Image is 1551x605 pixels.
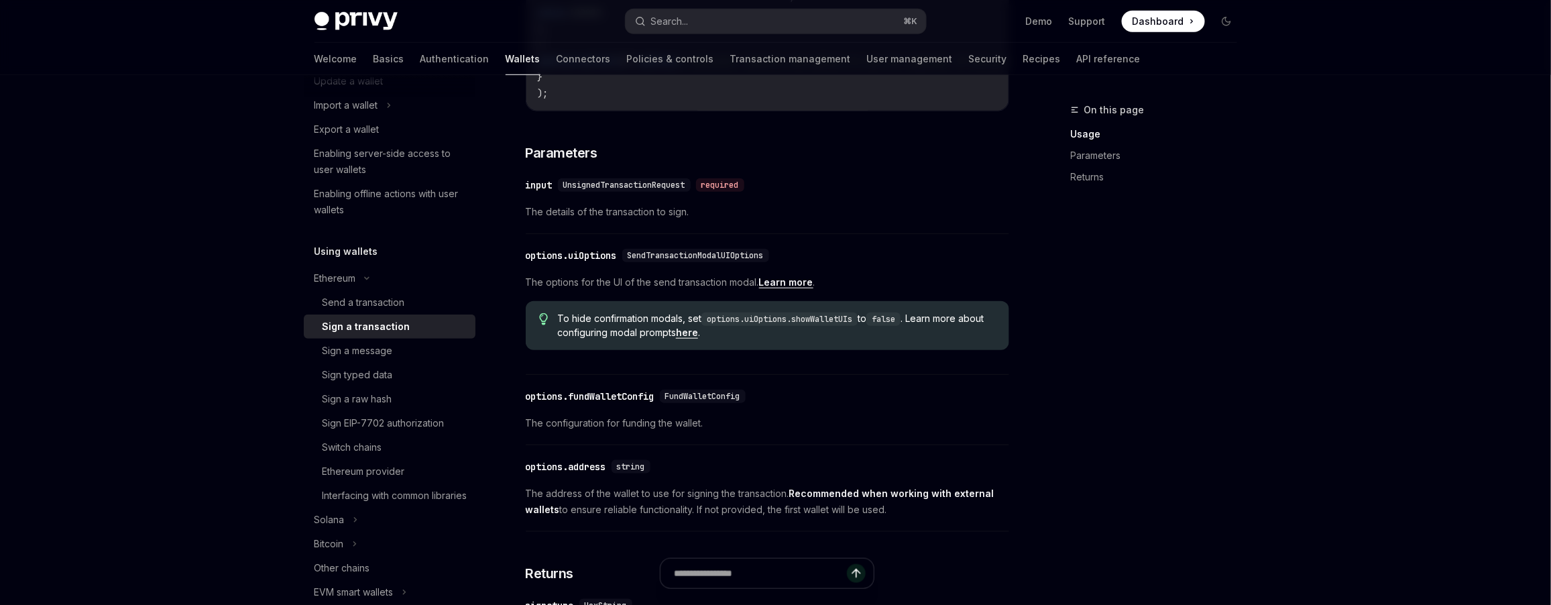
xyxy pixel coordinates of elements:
[314,270,356,286] div: Ethereum
[627,43,714,75] a: Policies & controls
[314,512,345,528] div: Solana
[323,294,405,311] div: Send a transaction
[323,439,382,455] div: Switch chains
[314,121,380,137] div: Export a wallet
[557,312,995,339] span: To hide confirmation modals, set to . Learn more about configuring modal prompts .
[1077,43,1141,75] a: API reference
[314,584,394,600] div: EVM smart wallets
[506,43,540,75] a: Wallets
[323,343,393,359] div: Sign a message
[526,486,1009,518] span: The address of the wallet to use for signing the transaction. to ensure reliable functionality. I...
[539,313,549,325] svg: Tip
[323,488,467,504] div: Interfacing with common libraries
[304,435,475,459] a: Switch chains
[314,536,344,552] div: Bitcoin
[304,266,376,290] button: Ethereum
[847,564,866,583] button: Send message
[314,146,467,178] div: Enabling server-side access to user wallets
[676,327,698,339] a: here
[866,313,901,326] code: false
[304,508,365,532] button: Solana
[304,182,475,222] a: Enabling offline actions with user wallets
[314,243,378,260] h5: Using wallets
[304,411,475,435] a: Sign EIP-7702 authorization
[304,117,475,142] a: Export a wallet
[304,142,475,182] a: Enabling server-side access to user wallets
[314,560,370,576] div: Other chains
[374,43,404,75] a: Basics
[526,460,606,474] div: options.address
[1122,11,1205,32] a: Dashboard
[969,43,1007,75] a: Security
[665,391,740,402] span: FundWalletConfig
[304,459,475,484] a: Ethereum provider
[537,87,548,99] span: );
[867,43,953,75] a: User management
[420,43,490,75] a: Authentication
[537,71,542,83] span: }
[696,178,744,192] div: required
[304,290,475,315] a: Send a transaction
[304,556,475,580] a: Other chains
[1071,166,1248,188] a: Returns
[314,186,467,218] div: Enabling offline actions with user wallets
[314,43,357,75] a: Welcome
[526,249,617,262] div: options.uiOptions
[557,43,611,75] a: Connectors
[304,339,475,363] a: Sign a message
[904,16,918,27] span: ⌘ K
[1216,11,1237,32] button: Toggle dark mode
[304,580,414,604] button: EVM smart wallets
[304,532,364,556] button: Bitcoin
[626,9,926,34] button: Search...⌘K
[526,178,553,192] div: input
[304,315,475,339] a: Sign a transaction
[628,250,764,261] span: SendTransactionModalUIOptions
[304,387,475,411] a: Sign a raw hash
[323,367,393,383] div: Sign typed data
[701,313,858,326] code: options.uiOptions.showWalletUIs
[1026,15,1053,28] a: Demo
[1071,123,1248,145] a: Usage
[526,144,597,162] span: Parameters
[526,415,1009,431] span: The configuration for funding the wallet.
[730,43,851,75] a: Transaction management
[1071,145,1248,166] a: Parameters
[304,363,475,387] a: Sign typed data
[526,390,654,403] div: options.fundWalletConfig
[1133,15,1184,28] span: Dashboard
[617,461,645,472] span: string
[1084,102,1145,118] span: On this page
[563,180,685,190] span: UnsignedTransactionRequest
[314,97,378,113] div: Import a wallet
[323,391,392,407] div: Sign a raw hash
[323,415,445,431] div: Sign EIP-7702 authorization
[674,559,847,588] input: Ask a question...
[304,93,398,117] button: Import a wallet
[759,276,813,288] a: Learn more
[304,484,475,508] a: Interfacing with common libraries
[651,13,689,30] div: Search...
[1069,15,1106,28] a: Support
[526,274,1009,290] span: The options for the UI of the send transaction modal. .
[323,463,405,480] div: Ethereum provider
[526,204,1009,220] span: The details of the transaction to sign.
[314,12,398,31] img: dark logo
[323,319,410,335] div: Sign a transaction
[1023,43,1061,75] a: Recipes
